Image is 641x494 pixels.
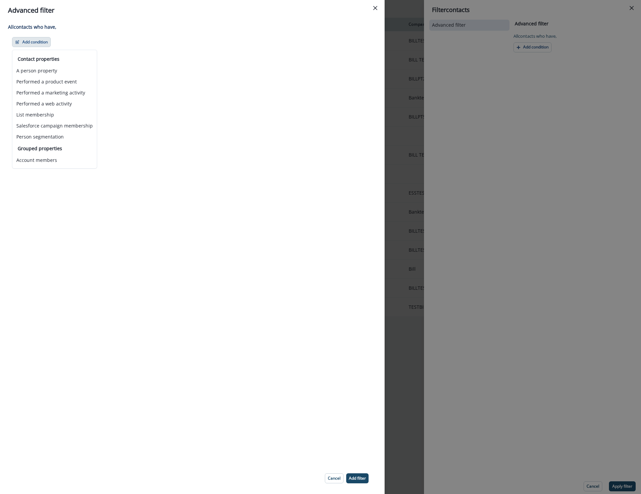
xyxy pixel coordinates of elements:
[12,120,97,131] button: Salesforce campaign membership
[12,76,97,87] button: Performed a product event
[12,155,97,166] button: Account members
[349,476,366,481] p: Add filter
[8,5,377,15] div: Advanced filter
[12,109,97,120] button: List membership
[328,476,341,481] p: Cancel
[12,98,97,109] button: Performed a web activity
[18,55,91,62] p: Contact properties
[8,23,373,30] p: All contact s who have,
[12,37,51,47] button: Add condition
[12,65,97,76] button: A person property
[370,3,381,13] button: Close
[12,131,97,142] button: Person segmentation
[12,87,97,98] button: Performed a marketing activity
[346,473,369,483] button: Add filter
[18,145,91,152] p: Grouped properties
[325,473,344,483] button: Cancel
